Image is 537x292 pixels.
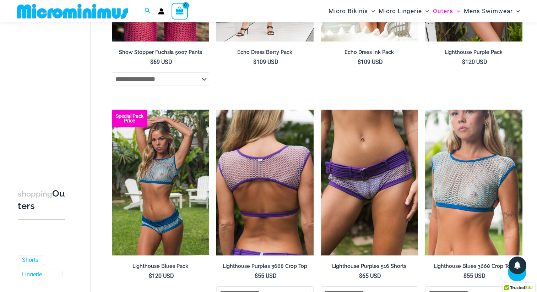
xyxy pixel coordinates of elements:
[327,2,377,20] a: Micro BikinisMenu ToggleMenu Toggle
[425,110,522,255] a: Lighthouse Blues 3668 Crop Top 01Lighthouse Blues 3668 Crop Top 02Lighthouse Blues 3668 Crop Top 02
[255,272,258,279] span: $
[216,110,314,255] a: Lighthouse Purples 3668 Crop Top 01Lighthouse Purples 3668 Crop Top 516 Short 02Lighthouse Purple...
[18,189,52,198] span: shopping
[112,49,209,58] a: Show Stopper Fuchsia 5007 Pants
[112,110,209,255] img: Lighthouse Blues 3668 Crop Top 516 Short 03
[368,2,375,20] span: Menu Toggle
[112,114,147,123] b: Special Pack Price
[150,59,153,65] span: $
[216,49,314,56] h2: Echo Dress Berry Pack
[463,272,467,279] span: $
[359,272,362,279] span: $
[18,24,82,166] iframe: TrustedSite Certified
[462,59,487,65] bdi: 120 USD
[216,110,314,255] img: Lighthouse Purples 3668 Crop Top 516 Short 02
[513,2,520,20] span: Menu Toggle
[216,49,314,58] a: Echo Dress Berry Pack
[14,3,131,19] img: MM SHOP LOGO FLAT
[321,263,418,270] h2: Lighthouse Purples 516 Shorts
[464,2,513,20] span: Mens Swimwear
[425,110,522,255] img: Lighthouse Blues 3668 Crop Top 01
[149,272,152,279] span: $
[321,110,418,255] img: Lighthouse Purples 516 Short 01
[255,272,277,279] bdi: 55 USD
[216,263,314,272] a: Lighthouse Purples 3668 Crop Top
[462,2,522,20] a: Mens SwimwearMenu ToggleMenu Toggle
[425,49,522,56] h2: Lighthouse Purple Pack
[358,59,383,65] bdi: 109 USD
[112,263,209,270] h2: Lighthouse Blues Pack
[321,263,418,272] a: Lighthouse Purples 516 Shorts
[358,59,361,65] span: $
[253,59,256,65] span: $
[422,2,429,20] span: Menu Toggle
[18,188,65,212] h3: Outers
[433,2,453,20] span: Outers
[425,263,522,272] a: Lighthouse Blues 3668 Crop Top
[112,263,209,272] a: Lighthouse Blues Pack
[112,49,209,56] h2: Show Stopper Fuchsia 5007 Pants
[359,272,381,279] bdi: 65 USD
[321,49,418,58] a: Echo Dress Ink Pack
[216,263,314,270] h2: Lighthouse Purples 3668 Crop Top
[463,272,486,279] bdi: 55 USD
[431,2,462,20] a: OutersMenu ToggleMenu Toggle
[326,1,523,21] nav: Site Navigation
[425,49,522,58] a: Lighthouse Purple Pack
[321,49,418,56] h2: Echo Dress Ink Pack
[22,257,38,264] a: Shorts
[379,2,422,20] span: Micro Lingerie
[158,8,164,15] a: Account icon link
[253,59,278,65] bdi: 109 USD
[145,7,151,16] a: Search icon link
[377,2,431,20] a: Micro LingerieMenu ToggleMenu Toggle
[112,110,209,255] a: Lighthouse Blues 3668 Crop Top 516 Short 03 Lighthouse Blues 3668 Crop Top 516 Short 04Lighthouse...
[150,59,172,65] bdi: 69 USD
[321,110,418,255] a: Lighthouse Purples 516 Short 01Lighthouse Purples 3668 Crop Top 516 Short 01Lighthouse Purples 36...
[462,59,465,65] span: $
[22,271,57,286] a: Lingerie Packs
[329,2,368,20] span: Micro Bikinis
[172,3,188,19] a: View Shopping Cart, empty
[453,2,460,20] span: Menu Toggle
[425,263,522,270] h2: Lighthouse Blues 3668 Crop Top
[149,272,174,279] bdi: 120 USD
